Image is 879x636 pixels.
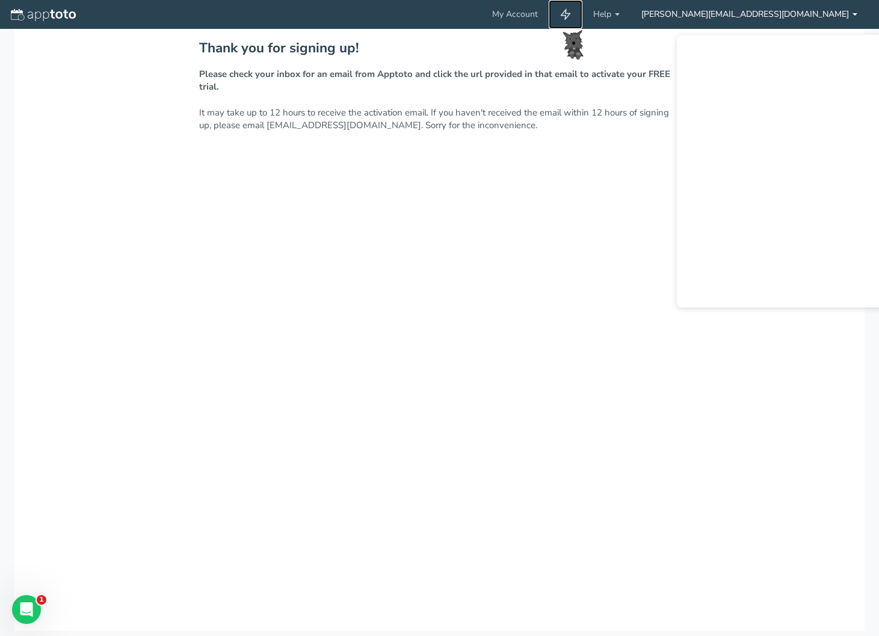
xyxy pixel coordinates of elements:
strong: Please check your inbox for an email from Apptoto and click the url provided in that email to act... [199,68,670,93]
img: logo-apptoto--white.svg [11,9,76,21]
img: toto-small.png [563,30,584,60]
p: It may take up to 12 hours to receive the activation email. If you haven't received the email wit... [199,68,680,132]
h2: Thank you for signing up! [199,41,680,56]
span: 1 [37,595,46,605]
iframe: Intercom live chat [12,595,41,624]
